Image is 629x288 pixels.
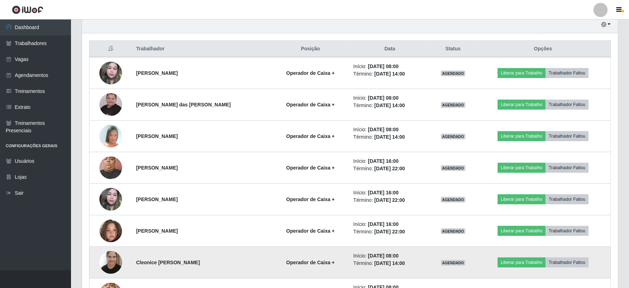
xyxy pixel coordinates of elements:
li: Início: [353,94,426,102]
span: AGENDADO [441,102,466,108]
button: Trabalhador Faltou [546,68,589,78]
time: [DATE] 16:00 [368,221,399,227]
span: AGENDADO [441,165,466,171]
button: Trabalhador Faltou [546,257,589,267]
span: AGENDADO [441,228,466,234]
strong: Operador de Caixa + [286,196,335,202]
img: 1725629352832.jpeg [99,79,122,130]
th: Posição [272,41,349,57]
time: [DATE] 22:00 [374,229,405,234]
button: Liberar para Trabalho [498,194,546,204]
th: Opções [476,41,611,57]
button: Trabalhador Faltou [546,226,589,236]
button: Liberar para Trabalho [498,226,546,236]
th: Status [431,41,476,57]
button: Trabalhador Faltou [546,163,589,173]
li: Término: [353,133,426,141]
img: 1727450734629.jpeg [99,247,122,278]
img: 1737214491896.jpeg [99,120,122,153]
span: AGENDADO [441,71,466,76]
strong: [PERSON_NAME] [136,196,177,202]
time: [DATE] 08:00 [368,63,399,69]
strong: Operador de Caixa + [286,70,335,76]
strong: Cleonice [PERSON_NAME] [136,260,200,265]
li: Início: [353,126,426,133]
strong: [PERSON_NAME] [136,165,177,171]
li: Término: [353,102,426,109]
li: Término: [353,260,426,267]
img: CoreUI Logo [12,5,43,14]
strong: Operador de Caixa + [286,228,335,234]
button: Liberar para Trabalho [498,163,546,173]
button: Trabalhador Faltou [546,194,589,204]
time: [DATE] 14:00 [374,134,405,140]
strong: [PERSON_NAME] das [PERSON_NAME] [136,102,231,107]
li: Término: [353,228,426,236]
strong: [PERSON_NAME] [136,70,177,76]
img: 1751065972861.jpeg [99,211,122,251]
time: [DATE] 22:00 [374,197,405,203]
time: [DATE] 22:00 [374,166,405,171]
button: Liberar para Trabalho [498,131,546,141]
strong: Operador de Caixa + [286,133,335,139]
button: Liberar para Trabalho [498,257,546,267]
button: Trabalhador Faltou [546,131,589,141]
strong: [PERSON_NAME] [136,133,177,139]
span: AGENDADO [441,134,466,139]
time: [DATE] 08:00 [368,127,399,132]
th: Data [349,41,430,57]
li: Término: [353,70,426,78]
time: [DATE] 16:00 [368,158,399,164]
img: 1634907805222.jpeg [99,58,122,88]
li: Início: [353,221,426,228]
strong: Operador de Caixa + [286,102,335,107]
time: [DATE] 14:00 [374,103,405,108]
button: Liberar para Trabalho [498,100,546,110]
th: Trabalhador [132,41,272,57]
time: [DATE] 14:00 [374,260,405,266]
li: Início: [353,252,426,260]
li: Término: [353,196,426,204]
li: Término: [353,165,426,172]
time: [DATE] 08:00 [368,95,399,101]
strong: Operador de Caixa + [286,260,335,265]
button: Trabalhador Faltou [546,100,589,110]
time: [DATE] 08:00 [368,253,399,259]
strong: Operador de Caixa + [286,165,335,171]
img: 1725884204403.jpeg [99,153,122,183]
time: [DATE] 14:00 [374,71,405,77]
li: Início: [353,189,426,196]
span: AGENDADO [441,197,466,203]
img: 1634907805222.jpeg [99,184,122,215]
time: [DATE] 16:00 [368,190,399,195]
li: Início: [353,157,426,165]
strong: [PERSON_NAME] [136,228,177,234]
li: Início: [353,63,426,70]
button: Liberar para Trabalho [498,68,546,78]
span: AGENDADO [441,260,466,266]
